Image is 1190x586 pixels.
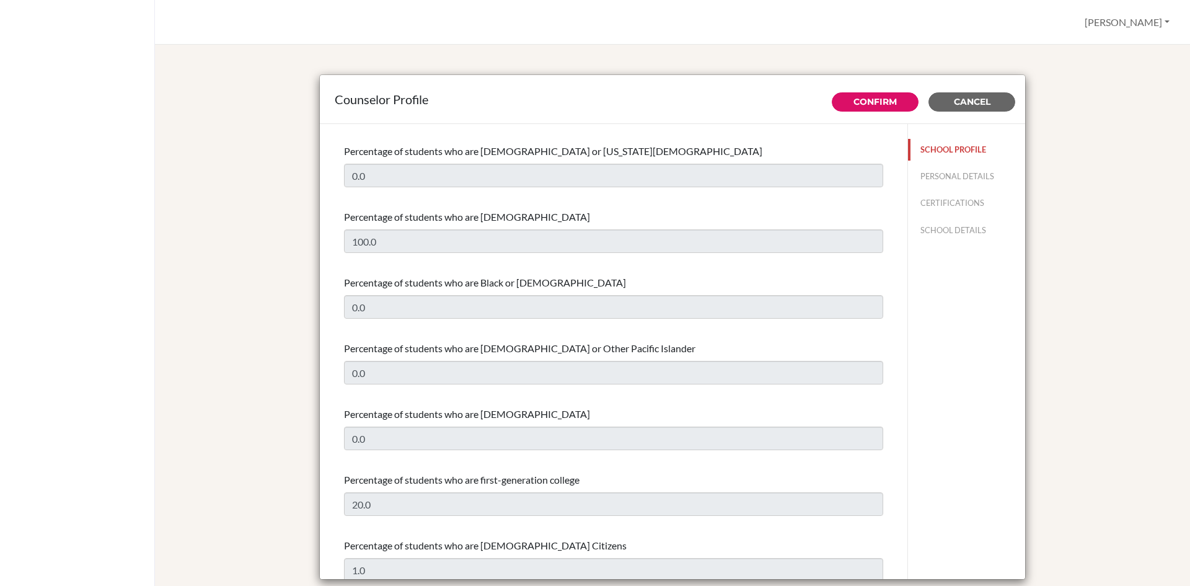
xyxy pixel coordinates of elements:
div: Counselor Profile [335,90,1010,109]
button: CERTIFICATIONS [908,192,1025,214]
button: [PERSON_NAME] [1079,11,1175,34]
span: Percentage of students who are [DEMOGRAPHIC_DATA] or Other Pacific Islander [344,342,695,354]
span: Percentage of students who are [DEMOGRAPHIC_DATA] Citizens [344,539,627,551]
span: Percentage of students who are Black or [DEMOGRAPHIC_DATA] [344,277,626,288]
span: Percentage of students who are [DEMOGRAPHIC_DATA] [344,211,590,223]
span: Percentage of students who are first-generation college [344,474,580,486]
span: Percentage of students who are [DEMOGRAPHIC_DATA] or [US_STATE][DEMOGRAPHIC_DATA] [344,145,762,157]
span: Percentage of students who are [DEMOGRAPHIC_DATA] [344,408,590,420]
button: SCHOOL DETAILS [908,220,1025,241]
button: SCHOOL PROFILE [908,139,1025,161]
button: PERSONAL DETAILS [908,166,1025,187]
